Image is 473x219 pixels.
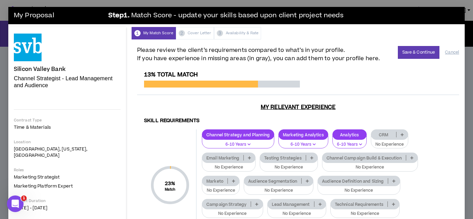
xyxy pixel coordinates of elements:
[244,182,313,195] button: No Experience
[445,46,459,58] button: Cancel
[335,211,395,217] p: No Experience
[165,180,176,187] span: 23 %
[14,139,121,145] p: Location
[202,182,240,195] button: No Experience
[206,142,270,148] p: 6-10 Years
[14,66,65,72] h4: Silicon Valley Bank
[322,155,406,161] p: Channel Campaign Build & Execution
[327,164,413,171] p: No Experience
[244,179,301,184] p: Audience Segmentation
[318,179,388,184] p: Audience Definition and Sizing
[375,142,404,148] p: No Experience
[260,155,306,161] p: Testing Strategies
[137,104,459,111] h3: My Relevant Experience
[202,132,274,137] p: Channel Strategy and Planning
[283,142,324,148] p: 6-10 Years
[165,187,176,192] small: Match
[108,11,130,21] b: Step 1 .
[137,46,380,63] span: Please review the client’s requirements compared to what’s in your profile. If you have experienc...
[14,198,121,203] p: Project Duration
[398,46,440,59] button: Save & Continue
[330,205,400,218] button: No Experience
[144,71,198,79] span: 13% Total Match
[131,11,343,21] span: Match Score - update your skills based upon client project needs
[371,132,396,137] p: CRM
[333,132,366,137] p: Analytics
[144,118,452,124] h4: Skill Requirements
[272,211,322,217] p: No Experience
[267,205,326,218] button: No Experience
[318,182,400,195] button: No Experience
[371,136,408,149] button: No Experience
[206,211,259,217] p: No Experience
[14,146,121,158] p: [GEOGRAPHIC_DATA], [US_STATE], [GEOGRAPHIC_DATA]
[7,195,24,212] iframe: Intercom live chat
[248,188,309,194] p: No Experience
[202,158,256,172] button: No Experience
[331,202,387,207] p: Technical Requirements
[337,142,362,148] p: 6-10 Years
[202,136,274,149] button: 6-10 Years
[14,118,121,123] p: Contract Type
[278,136,328,149] button: 6-10 Years
[279,132,328,137] p: Marketing Analytics
[322,158,418,172] button: No Experience
[264,164,313,171] p: No Experience
[21,195,27,201] span: 1
[14,174,60,180] span: Marketing Strategist
[206,164,251,171] p: No Experience
[14,75,121,89] p: Channel Strategist - Lead Management and Audience
[322,188,395,194] p: No Experience
[202,179,227,184] p: Marketo
[202,155,243,161] p: Email Marketing
[132,27,176,39] div: My Match Score
[14,124,121,130] p: Time & Materials
[14,183,73,189] span: Marketing Platform Expert
[202,205,263,218] button: No Experience
[14,205,121,211] p: [DATE] - [DATE]
[206,188,235,194] p: No Experience
[332,136,367,149] button: 6-10 Years
[14,9,104,22] h3: My Proposal
[202,202,251,207] p: Campaign Strategy
[14,167,121,173] p: Roles
[134,30,141,36] span: 1
[268,202,314,207] p: Lead Management
[260,158,318,172] button: No Experience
